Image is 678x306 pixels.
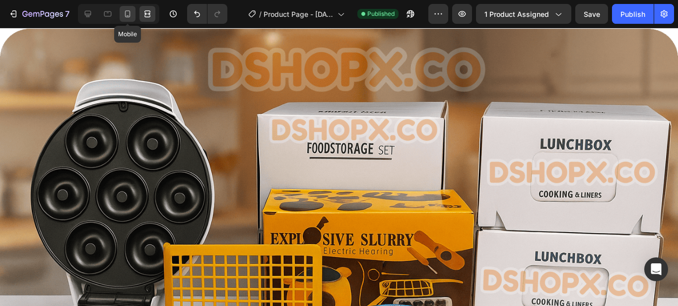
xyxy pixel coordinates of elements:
[484,9,549,19] span: 1 product assigned
[187,4,227,24] div: Undo/Redo
[476,4,571,24] button: 1 product assigned
[264,9,334,19] span: Product Page - [DATE] 20:38:12
[259,9,262,19] span: /
[575,4,608,24] button: Save
[644,257,668,281] div: Open Intercom Messenger
[620,9,645,19] div: Publish
[65,8,69,20] p: 7
[367,9,395,18] span: Published
[4,4,74,24] button: 7
[584,10,600,18] span: Save
[612,4,654,24] button: Publish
